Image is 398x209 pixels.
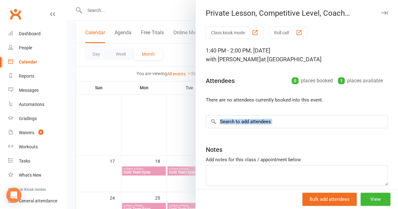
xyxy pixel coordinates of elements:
[8,140,66,154] a: Workouts
[6,188,21,203] div: Open Intercom Messenger
[19,158,30,163] div: Tasks
[8,69,66,83] a: Reports
[206,46,388,64] div: 1:40 PM - 2:00 PM, [DATE]
[8,55,66,69] a: Calendar
[8,41,66,55] a: People
[338,76,383,85] div: places available
[302,193,357,206] button: Bulk add attendees
[19,59,37,64] div: Calendar
[19,198,57,203] div: General attendance
[292,77,299,84] div: 0
[19,130,34,135] div: Waivers
[8,154,66,168] a: Tasks
[292,76,333,85] div: places booked
[269,27,308,38] button: Roll call
[8,97,66,112] a: Automations
[206,145,222,154] div: Notes
[8,168,66,182] a: What's New
[206,156,388,163] div: Add notes for this class / appointment below
[338,77,345,84] div: 1
[19,74,34,79] div: Reports
[8,194,66,208] a: General attendance kiosk mode
[19,116,37,121] div: Gradings
[206,76,235,85] div: Attendees
[38,129,43,135] span: 6
[8,83,66,97] a: Messages
[196,9,398,18] div: Private Lesson, Competitive Level, Coach [PERSON_NAME] 20m...
[8,27,66,41] a: Dashboard
[19,45,32,50] div: People
[19,102,44,107] div: Automations
[8,6,23,22] a: Clubworx
[206,56,261,63] span: with [PERSON_NAME]
[19,88,39,93] div: Messages
[261,56,322,63] span: at [GEOGRAPHIC_DATA]
[19,173,42,178] div: What's New
[19,31,41,36] div: Dashboard
[8,112,66,126] a: Gradings
[206,96,388,104] li: There are no attendees currently booked into this event.
[206,115,388,128] input: Search to add attendees
[19,144,38,149] div: Workouts
[8,126,66,140] a: Waivers 6
[206,27,264,38] button: Class kiosk mode
[361,193,390,206] button: View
